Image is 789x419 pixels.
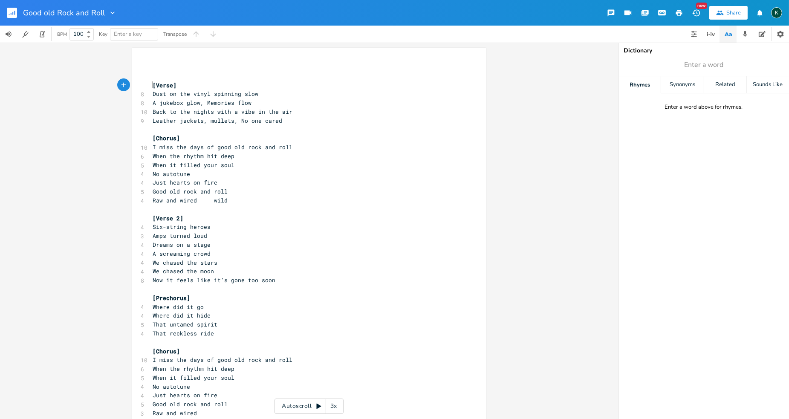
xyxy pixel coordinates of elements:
[709,6,748,20] button: Share
[153,347,180,355] span: [Chorus]
[153,356,292,364] span: I miss the days of good old rock and roll
[153,409,197,417] span: Raw and wired
[153,321,217,328] span: That untamed spirit
[153,108,292,116] span: Back to the nights with a vibe in the air
[153,188,228,195] span: Good old rock and roll
[275,399,344,414] div: Autoscroll
[696,3,707,9] div: New
[771,7,782,18] div: Koval
[153,383,190,390] span: No autotune
[704,76,746,93] div: Related
[747,76,789,93] div: Sounds Like
[153,391,217,399] span: Just hearts on fire
[153,250,211,257] span: A screaming crowd
[153,214,183,222] span: [Verse 2]
[23,9,105,17] span: Good old Rock and Roll
[153,232,207,240] span: Amps turned loud
[326,399,341,414] div: 3x
[114,30,142,38] span: Enter a key
[618,76,661,93] div: Rhymes
[153,259,217,266] span: We chased the stars
[153,267,214,275] span: We chased the moon
[153,303,204,311] span: Where did it go
[153,196,228,204] span: Raw and wired wild
[153,223,211,231] span: Six-string heroes
[153,81,176,89] span: [Verse]
[99,32,107,37] div: Key
[163,32,187,37] div: Transpose
[57,32,67,37] div: BPM
[624,48,784,54] div: Dictionary
[726,9,741,17] div: Share
[153,400,228,408] span: Good old rock and roll
[153,134,180,142] span: [Chorus]
[688,5,705,20] button: New
[153,294,190,302] span: [Prechorus]
[153,241,211,249] span: Dreams on a stage
[153,276,275,284] span: Now it feels like it’s gone too soon
[771,3,782,23] button: K
[153,90,258,98] span: Dust on the vinyl spinning slow
[153,179,217,186] span: Just hearts on fire
[153,170,190,178] span: No autotune
[153,161,234,169] span: When it filled your soul
[665,104,743,111] div: Enter a word above for rhymes.
[153,329,214,337] span: That reckless ride
[153,365,234,373] span: When the rhythm hit deep
[153,143,292,151] span: I miss the days of good old rock and roll
[153,152,234,160] span: When the rhythm hit deep
[661,76,703,93] div: Synonyms
[153,312,211,319] span: Where did it hide
[684,60,723,70] span: Enter a word
[153,117,282,124] span: Leather jackets, mullets, No one cared
[153,99,251,107] span: A jukebox glow, Memories flow
[153,374,234,381] span: When it filled your soul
